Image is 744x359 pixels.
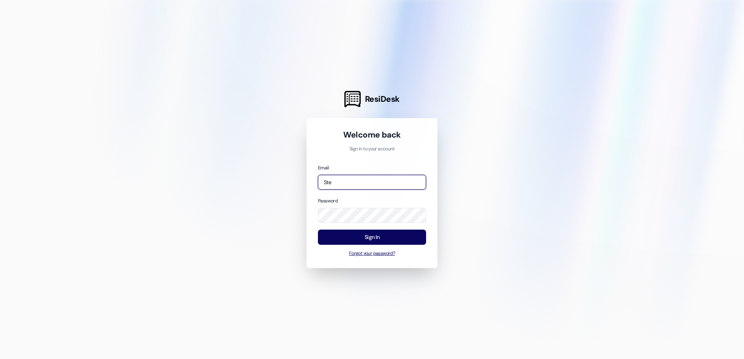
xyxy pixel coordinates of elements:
label: Password [318,198,338,204]
p: Sign in to your account [318,146,426,153]
button: Sign In [318,230,426,245]
img: ResiDesk Logo [344,91,361,107]
button: Forgot your password? [318,250,426,257]
h1: Welcome back [318,129,426,140]
span: ResiDesk [365,94,400,105]
label: Email [318,165,329,171]
input: name@example.com [318,175,426,190]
